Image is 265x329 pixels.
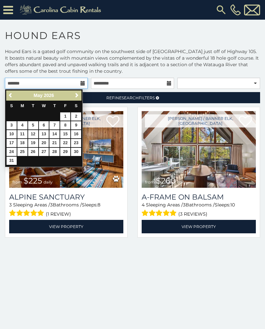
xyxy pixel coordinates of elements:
[10,104,13,108] span: Sunday
[50,202,53,208] span: 3
[39,148,49,156] a: 27
[44,93,54,98] span: 2026
[49,121,60,129] a: 7
[142,220,256,233] a: View Property
[229,4,242,15] a: [PHONE_NUMBER]
[7,157,17,165] a: 31
[42,104,46,108] span: Wednesday
[230,202,235,208] span: 10
[60,139,70,147] a: 22
[142,202,145,208] span: 4
[71,148,81,156] a: 30
[16,3,107,16] img: Khaki-logo.png
[39,121,49,129] a: 6
[7,121,17,129] a: 3
[106,95,155,100] span: Refine Filters
[32,104,34,108] span: Tuesday
[60,121,70,129] a: 8
[71,130,81,138] a: 16
[145,114,256,127] a: [PERSON_NAME] / Banner Elk, [GEOGRAPHIC_DATA]
[28,148,38,156] a: 26
[73,91,81,100] a: Next
[49,148,60,156] a: 28
[17,121,27,129] a: 4
[142,193,256,202] a: A-Frame on Balsam
[97,202,100,208] span: 8
[49,139,60,147] a: 21
[156,176,176,185] span: $260
[12,180,22,184] span: from
[122,95,139,100] span: Search
[7,130,17,138] a: 10
[28,121,38,129] a: 5
[28,139,38,147] a: 19
[71,139,81,147] a: 23
[44,180,53,184] span: daily
[53,104,56,108] span: Thursday
[64,104,67,108] span: Friday
[177,180,186,184] span: daily
[17,130,27,138] a: 11
[9,220,123,233] a: View Property
[39,139,49,147] a: 20
[9,202,12,208] span: 3
[24,176,42,185] span: $225
[49,130,60,138] a: 14
[60,130,70,138] a: 15
[145,180,155,184] span: from
[28,130,38,138] a: 12
[60,148,70,156] a: 29
[74,93,79,98] span: Next
[17,139,27,147] a: 18
[71,121,81,129] a: 9
[39,130,49,138] a: 13
[9,193,123,202] a: Alpine Sanctuary
[8,93,13,98] span: Previous
[60,112,70,121] a: 1
[7,139,17,147] a: 17
[5,92,260,103] a: RefineSearchFilters
[7,148,17,156] a: 24
[46,210,71,218] span: (1 review)
[71,112,81,121] a: 2
[17,148,27,156] a: 25
[142,111,256,188] a: A-Frame on Balsam from $260 daily
[142,111,256,188] img: A-Frame on Balsam
[9,202,123,218] div: Sleeping Areas / Bathrooms / Sleeps:
[215,4,227,16] img: search-regular.svg
[34,93,43,98] span: May
[7,91,15,100] a: Previous
[178,210,207,218] span: (3 reviews)
[183,202,185,208] span: 3
[142,202,256,218] div: Sleeping Areas / Bathrooms / Sleeps:
[75,104,78,108] span: Saturday
[21,104,24,108] span: Monday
